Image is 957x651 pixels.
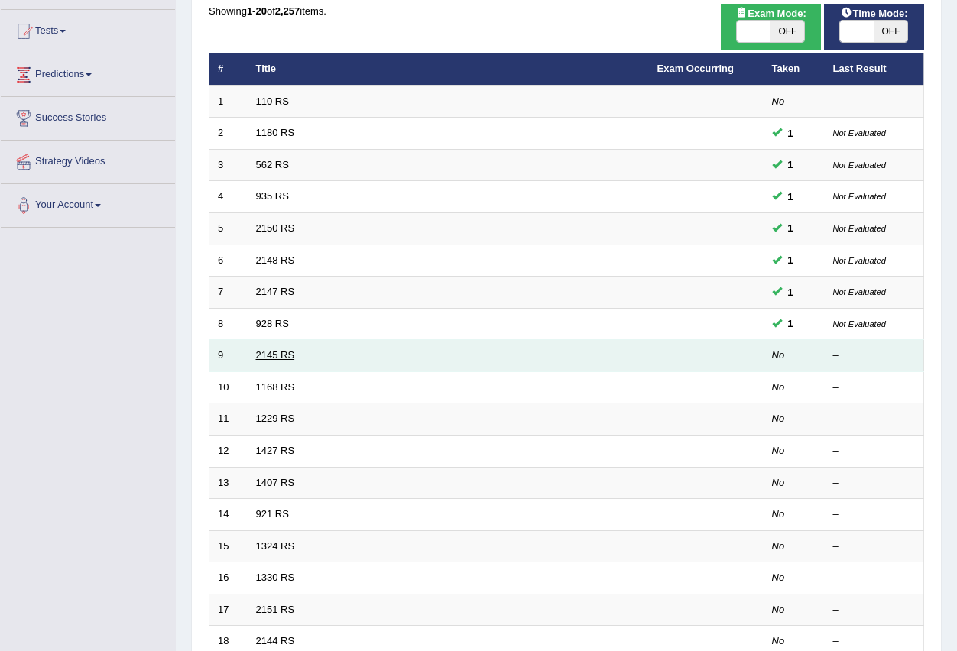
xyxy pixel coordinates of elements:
[833,287,886,296] small: Not Evaluated
[256,222,295,234] a: 2150 RS
[1,141,175,179] a: Strategy Videos
[772,96,785,107] em: No
[256,286,295,297] a: 2147 RS
[825,53,924,86] th: Last Result
[256,413,295,424] a: 1229 RS
[833,571,916,585] div: –
[721,4,821,50] div: Show exams occurring in exams
[772,540,785,552] em: No
[209,4,924,18] div: Showing of items.
[833,95,916,109] div: –
[729,5,812,21] span: Exam Mode:
[833,381,916,395] div: –
[833,319,886,329] small: Not Evaluated
[256,477,295,488] a: 1407 RS
[772,635,785,646] em: No
[209,118,248,150] td: 2
[256,635,295,646] a: 2144 RS
[209,86,248,118] td: 1
[835,5,914,21] span: Time Mode:
[782,157,800,173] span: You can still take this question
[209,277,248,309] td: 7
[772,572,785,583] em: No
[782,316,800,332] span: You can still take this question
[772,604,785,615] em: No
[833,476,916,491] div: –
[256,445,295,456] a: 1427 RS
[209,562,248,594] td: 16
[833,224,886,233] small: Not Evaluated
[209,340,248,372] td: 9
[782,252,800,268] span: You can still take this question
[874,21,907,42] span: OFF
[833,348,916,363] div: –
[833,634,916,649] div: –
[209,245,248,277] td: 6
[209,530,248,562] td: 15
[1,53,175,92] a: Predictions
[772,477,785,488] em: No
[833,256,886,265] small: Not Evaluated
[782,189,800,205] span: You can still take this question
[833,128,886,138] small: Not Evaluated
[833,603,916,617] div: –
[256,190,289,202] a: 935 RS
[657,63,734,74] a: Exam Occurring
[209,403,248,436] td: 11
[247,5,267,17] b: 1-20
[275,5,300,17] b: 2,257
[833,444,916,458] div: –
[256,508,289,520] a: 921 RS
[256,127,295,138] a: 1180 RS
[1,184,175,222] a: Your Account
[772,413,785,424] em: No
[833,192,886,201] small: Not Evaluated
[256,604,295,615] a: 2151 RS
[833,507,916,522] div: –
[209,435,248,467] td: 12
[209,308,248,340] td: 8
[772,381,785,393] em: No
[209,53,248,86] th: #
[256,159,289,170] a: 562 RS
[256,381,295,393] a: 1168 RS
[209,499,248,531] td: 14
[209,213,248,245] td: 5
[256,254,295,266] a: 2148 RS
[256,572,295,583] a: 1330 RS
[772,445,785,456] em: No
[209,149,248,181] td: 3
[256,349,295,361] a: 2145 RS
[770,21,804,42] span: OFF
[764,53,825,86] th: Taken
[782,125,800,141] span: You can still take this question
[772,349,785,361] em: No
[1,10,175,48] a: Tests
[782,284,800,300] span: You can still take this question
[782,220,800,236] span: You can still take this question
[209,181,248,213] td: 4
[209,371,248,403] td: 10
[833,539,916,554] div: –
[772,508,785,520] em: No
[256,96,289,107] a: 110 RS
[209,594,248,626] td: 17
[256,318,289,329] a: 928 RS
[256,540,295,552] a: 1324 RS
[209,467,248,499] td: 13
[248,53,649,86] th: Title
[833,412,916,426] div: –
[1,97,175,135] a: Success Stories
[833,160,886,170] small: Not Evaluated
